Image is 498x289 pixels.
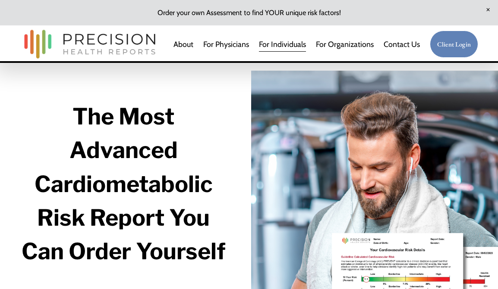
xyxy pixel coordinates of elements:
img: Precision Health Reports [20,26,160,62]
a: For Physicians [203,36,249,53]
span: For Organizations [316,37,374,52]
a: folder dropdown [316,36,374,53]
a: For Individuals [259,36,306,53]
a: Client Login [430,31,478,58]
a: Contact Us [384,36,420,53]
a: About [173,36,193,53]
strong: The Most Advanced Cardiometabolic Risk Report You Can Order Yourself [22,103,226,265]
